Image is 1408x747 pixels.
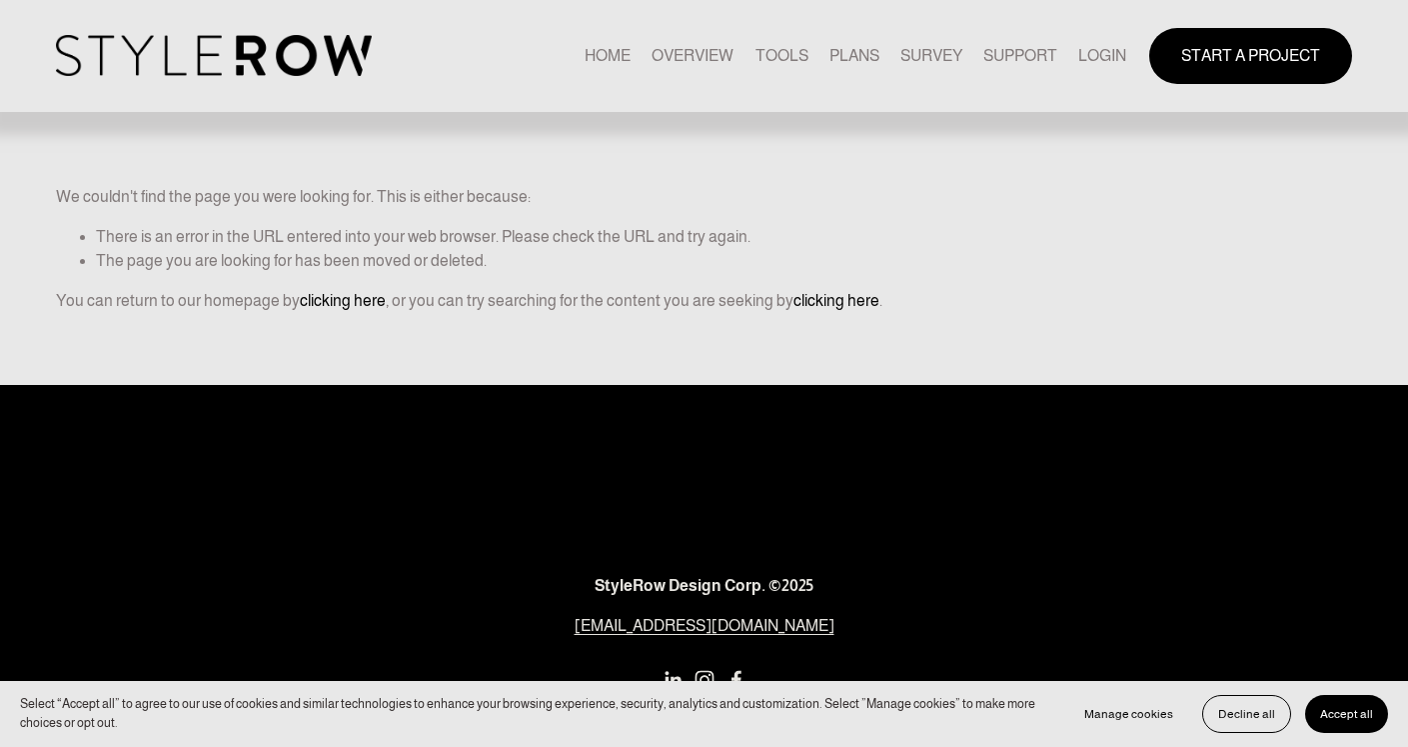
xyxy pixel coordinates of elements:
li: The page you are looking for has been moved or deleted. [96,249,1351,273]
p: We couldn't find the page you were looking for. This is either because: [56,128,1351,208]
a: Instagram [695,670,714,690]
span: Manage cookies [1084,707,1173,721]
a: LOGIN [1078,42,1126,69]
a: [EMAIL_ADDRESS][DOMAIN_NAME] [575,614,834,638]
a: LinkedIn [663,670,683,690]
img: StyleRow [56,35,371,76]
li: There is an error in the URL entered into your web browser. Please check the URL and try again. [96,225,1351,249]
strong: StyleRow Design Corp. ©2025 [595,577,813,594]
span: SUPPORT [983,44,1057,68]
a: SURVEY [900,42,962,69]
span: Accept all [1320,707,1373,721]
span: Decline all [1218,707,1275,721]
button: Manage cookies [1069,695,1188,733]
a: TOOLS [755,42,808,69]
button: Accept all [1305,695,1388,733]
a: PLANS [829,42,879,69]
a: clicking here [793,292,879,309]
a: HOME [585,42,631,69]
button: Decline all [1202,695,1291,733]
a: Facebook [726,670,746,690]
a: clicking here [300,292,386,309]
a: START A PROJECT [1149,28,1352,83]
p: You can return to our homepage by , or you can try searching for the content you are seeking by . [56,289,1351,313]
a: OVERVIEW [652,42,733,69]
p: Select “Accept all” to agree to our use of cookies and similar technologies to enhance your brows... [20,695,1049,733]
a: folder dropdown [983,42,1057,69]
